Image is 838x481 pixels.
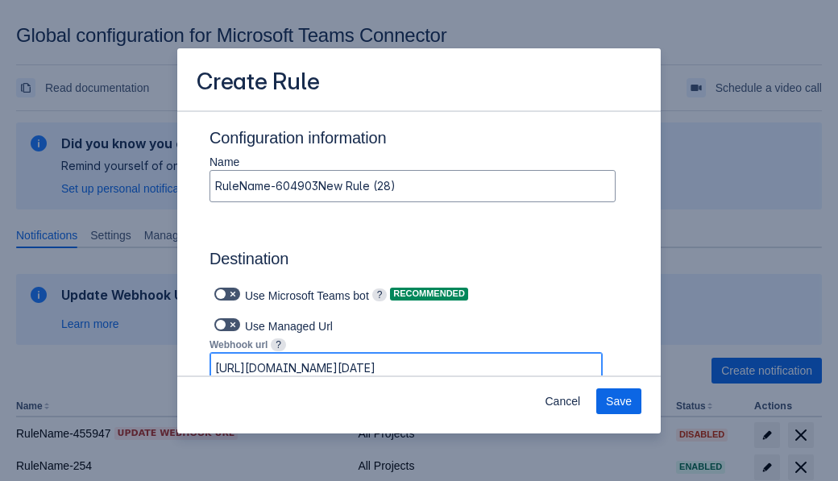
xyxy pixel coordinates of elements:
[535,388,590,414] button: Cancel
[210,172,615,201] input: Please enter the name of the rule here
[545,388,580,414] span: Cancel
[177,110,661,377] div: Scrollable content
[372,288,388,301] span: ?
[209,128,628,154] h3: Configuration information
[210,354,602,383] input: Please enter the webhook url here
[197,68,320,99] h3: Create Rule
[209,154,616,170] p: Name
[209,339,268,350] span: Webhook url
[209,283,369,305] div: Use Microsoft Teams bot
[596,388,641,414] button: Save
[271,338,286,350] a: ?
[390,289,468,298] span: Recommended
[606,388,632,414] span: Save
[209,313,603,336] div: Use Managed Url
[209,249,616,275] h3: Destination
